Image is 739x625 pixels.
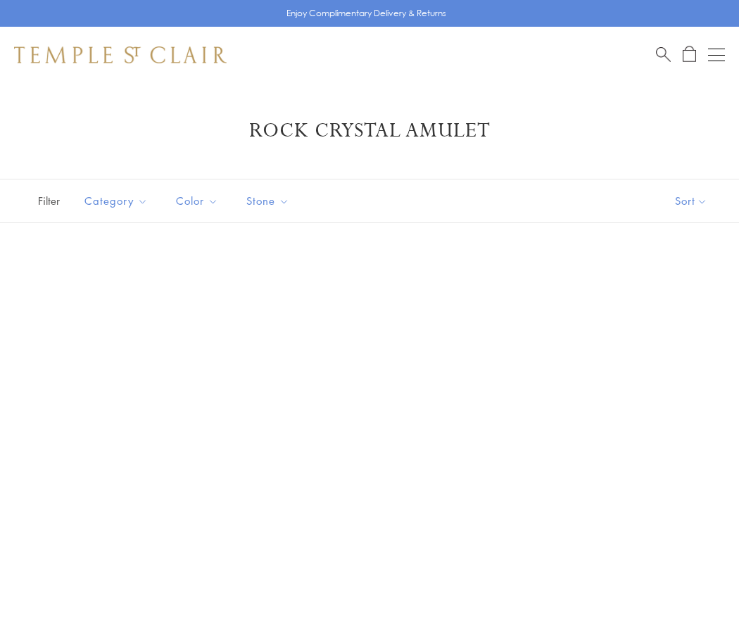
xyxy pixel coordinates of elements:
[74,185,158,217] button: Category
[14,46,227,63] img: Temple St. Clair
[239,192,300,210] span: Stone
[286,6,446,20] p: Enjoy Complimentary Delivery & Returns
[169,192,229,210] span: Color
[236,185,300,217] button: Stone
[35,118,704,144] h1: Rock Crystal Amulet
[165,185,229,217] button: Color
[656,46,671,63] a: Search
[77,192,158,210] span: Category
[643,179,739,222] button: Show sort by
[708,46,725,63] button: Open navigation
[683,46,696,63] a: Open Shopping Bag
